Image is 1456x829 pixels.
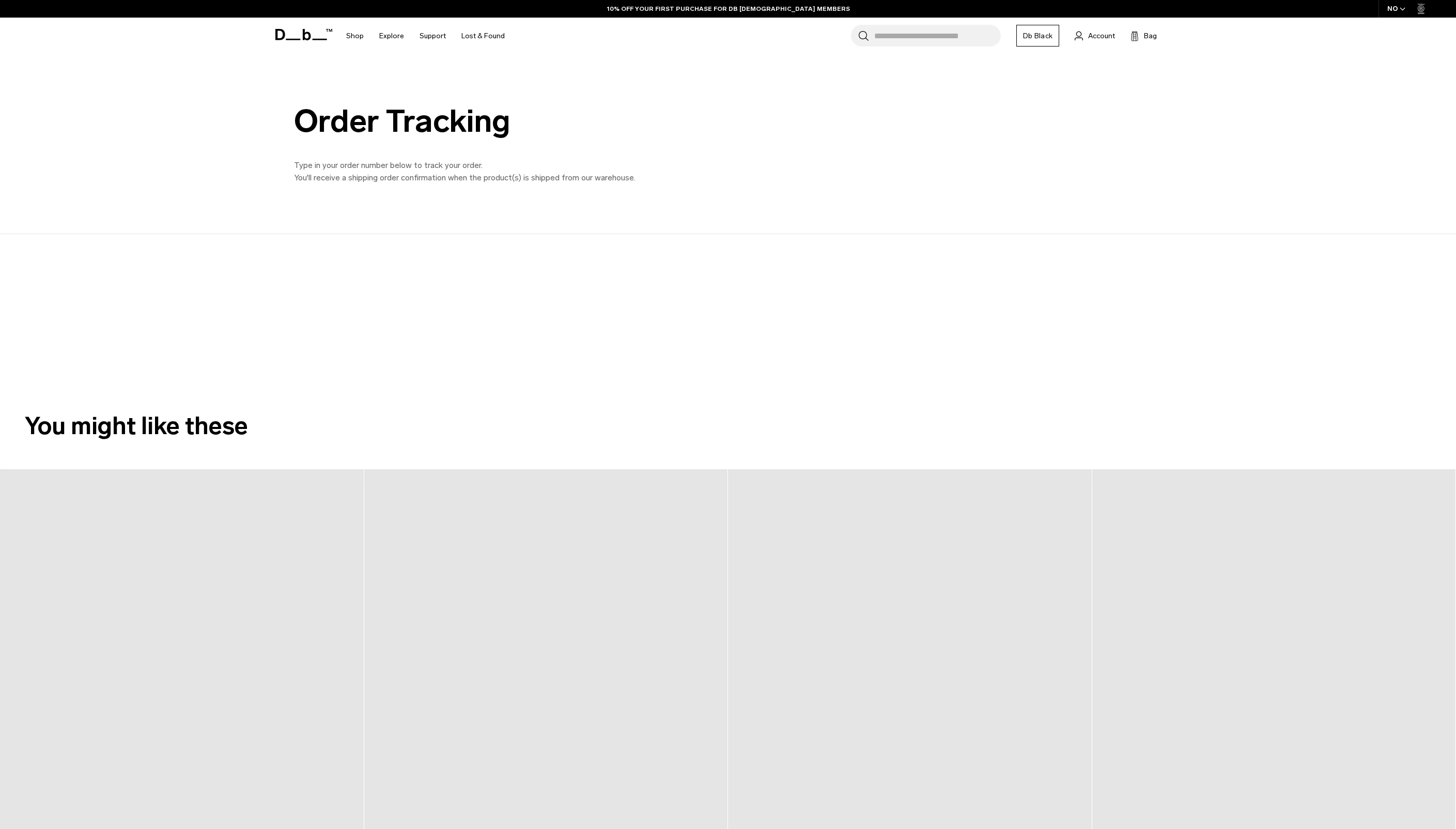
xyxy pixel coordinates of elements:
a: Support [420,18,446,54]
span: Bag [1144,30,1157,41]
nav: Main Navigation [338,18,513,54]
button: Bag [1130,29,1157,42]
a: Shop [346,18,364,54]
h2: You might like these [25,408,1431,444]
iframe: Ingrid delivery tracking widget main iframe [285,234,595,379]
div: Order Tracking [294,104,759,139]
a: Db Black [1016,25,1059,47]
p: Type in your order number below to track your order. You'll receive a shipping order confirmation... [294,159,759,184]
a: Lost & Found [461,18,505,54]
a: Account [1075,29,1115,42]
a: Explore [379,18,404,54]
a: 10% OFF YOUR FIRST PURCHASE FOR DB [DEMOGRAPHIC_DATA] MEMBERS [607,4,850,13]
span: Account [1088,30,1115,41]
